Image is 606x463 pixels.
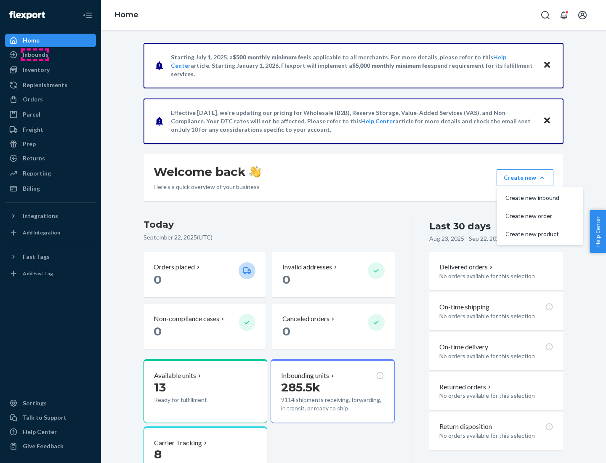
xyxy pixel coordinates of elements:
[5,34,96,47] a: Home
[23,270,53,277] div: Add Fast Tag
[5,167,96,180] a: Reporting
[439,262,494,272] button: Delivered orders
[281,371,329,381] p: Inbounding units
[5,123,96,136] a: Freight
[154,324,162,338] span: 0
[499,225,581,243] button: Create new product
[590,210,606,253] button: Help Center
[154,371,196,381] p: Available units
[272,304,394,349] button: Canceled orders 0
[439,312,553,320] p: No orders available for this selection
[5,63,96,77] a: Inventory
[542,115,553,127] button: Close
[282,324,290,338] span: 0
[497,169,553,186] button: Create newCreate new inboundCreate new orderCreate new product
[154,380,166,394] span: 13
[5,108,96,121] a: Parcel
[555,7,572,24] button: Open notifications
[144,304,266,349] button: Non-compliance cases 0
[499,207,581,225] button: Create new order
[281,396,384,412] p: 9114 shipments receiving, forwarding, in transit, or ready to ship
[233,53,307,61] span: $500 monthly minimum fee
[154,396,232,404] p: Ready for fulfillment
[154,438,202,448] p: Carrier Tracking
[439,391,553,400] p: No orders available for this selection
[5,267,96,280] a: Add Fast Tag
[171,109,535,134] p: Effective [DATE], we're updating our pricing for Wholesale (B2B), Reserve Storage, Value-Added Se...
[154,164,261,179] h1: Welcome back
[154,272,162,287] span: 0
[505,195,559,201] span: Create new inbound
[5,250,96,263] button: Fast Tags
[5,78,96,92] a: Replenishments
[505,231,559,237] span: Create new product
[282,272,290,287] span: 0
[439,352,553,360] p: No orders available for this selection
[5,48,96,61] a: Inbounds
[144,359,267,423] button: Available units13Ready for fulfillment
[5,152,96,165] a: Returns
[23,110,40,119] div: Parcel
[574,7,591,24] button: Open account menu
[271,359,394,423] button: Inbounding units285.5k9114 shipments receiving, forwarding, in transit, or ready to ship
[23,229,60,236] div: Add Integration
[23,140,36,148] div: Prep
[5,411,96,424] a: Talk to Support
[537,7,554,24] button: Open Search Box
[499,189,581,207] button: Create new inbound
[23,81,67,89] div: Replenishments
[79,7,96,24] button: Close Navigation
[5,226,96,239] a: Add Integration
[114,10,138,19] a: Home
[542,59,553,72] button: Close
[439,342,488,352] p: On-time delivery
[23,154,45,162] div: Returns
[5,137,96,151] a: Prep
[23,253,50,261] div: Fast Tags
[249,166,261,178] img: hand-wave emoji
[23,442,64,450] div: Give Feedback
[23,51,48,59] div: Inbounds
[505,213,559,219] span: Create new order
[154,314,219,324] p: Non-compliance cases
[439,382,493,392] button: Returned orders
[352,62,431,69] span: $5,000 monthly minimum fee
[144,252,266,297] button: Orders placed 0
[144,218,395,231] h3: Today
[5,209,96,223] button: Integrations
[282,314,330,324] p: Canceled orders
[282,262,332,272] p: Invalid addresses
[439,272,553,280] p: No orders available for this selection
[5,93,96,106] a: Orders
[5,182,96,195] a: Billing
[144,233,395,242] p: September 22, 2025 ( UTC )
[23,66,50,74] div: Inventory
[5,396,96,410] a: Settings
[171,53,535,78] p: Starting July 1, 2025, a is applicable to all merchants. For more details, please refer to this a...
[154,447,162,461] span: 8
[361,117,395,125] a: Help Center
[23,95,43,104] div: Orders
[439,431,553,440] p: No orders available for this selection
[5,425,96,439] a: Help Center
[154,262,195,272] p: Orders placed
[429,234,518,243] p: Aug 23, 2025 - Sep 22, 2025 ( UTC )
[154,183,261,191] p: Here’s a quick overview of your business
[272,252,394,297] button: Invalid addresses 0
[9,11,45,19] img: Flexport logo
[439,422,492,431] p: Return disposition
[23,413,66,422] div: Talk to Support
[23,399,47,407] div: Settings
[5,439,96,453] button: Give Feedback
[429,220,491,233] div: Last 30 days
[23,125,43,134] div: Freight
[281,380,320,394] span: 285.5k
[108,3,145,27] ol: breadcrumbs
[439,302,489,312] p: On-time shipping
[23,36,40,45] div: Home
[23,212,58,220] div: Integrations
[23,169,51,178] div: Reporting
